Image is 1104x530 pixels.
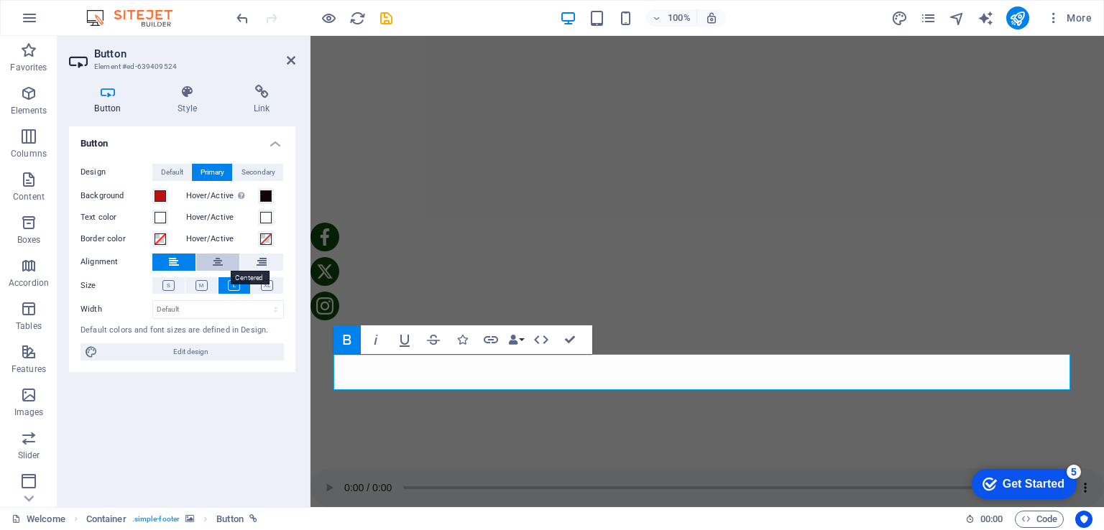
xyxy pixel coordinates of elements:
[83,9,190,27] img: Editor Logo
[80,325,284,337] div: Default colors and font sizes are defined in Design.
[249,515,257,523] i: This element is linked
[1021,511,1057,528] span: Code
[391,325,418,354] button: Underline (Ctrl+U)
[9,277,49,289] p: Accordion
[990,513,993,524] span: :
[11,363,46,375] p: Features
[94,60,267,73] h3: Element #ed-639409524
[94,47,295,60] h2: Button
[378,10,395,27] i: Save (Ctrl+S)
[949,9,966,27] button: navigator
[920,9,937,27] button: pages
[960,462,1082,505] iframe: To enrich screen reader interactions, please activate Accessibility in Grammarly extension settings
[132,511,180,528] span: . simple-footer
[80,254,152,271] label: Alignment
[362,325,390,354] button: Italic (Ctrl+I)
[86,511,126,528] span: Click to select. Double-click to edit
[80,209,152,226] label: Text color
[556,325,584,354] button: Confirm (Ctrl+⏎)
[320,9,337,27] button: Click here to leave preview mode and continue editing
[80,343,284,361] button: Edit design
[80,187,152,205] label: Background
[349,9,366,27] button: reload
[705,11,718,24] i: On resize automatically adjust zoom level to fit chosen device.
[920,10,937,27] i: Pages (Ctrl+Alt+S)
[201,164,224,181] span: Primary
[349,10,366,27] i: Reload page
[80,231,152,248] label: Border color
[152,164,191,181] button: Default
[1015,511,1064,528] button: Code
[506,325,526,354] button: Data Bindings
[11,148,47,159] p: Columns
[86,511,257,528] nav: breadcrumb
[14,406,44,418] p: Images
[17,234,41,246] p: Boxes
[11,511,65,528] a: Click to cancel selection. Double-click to open Pages
[11,105,47,116] p: Elements
[16,320,42,332] p: Tables
[980,511,1003,528] span: 00 00
[234,9,251,27] button: undo
[528,325,555,354] button: HTML
[1046,11,1092,25] span: More
[333,325,361,354] button: Bold (Ctrl+B)
[646,9,697,27] button: 100%
[69,126,295,152] h4: Button
[1075,511,1092,528] button: Usercentrics
[891,9,908,27] button: design
[1041,6,1098,29] button: More
[161,164,183,181] span: Default
[420,325,447,354] button: Strikethrough
[234,10,251,27] i: Undo: Move elements (Ctrl+Z)
[1006,6,1029,29] button: publish
[13,191,45,203] p: Content
[80,277,152,294] label: Size
[152,85,229,115] h4: Style
[186,231,258,248] label: Hover/Active
[185,515,194,523] i: This element contains a background
[186,209,258,226] label: Hover/Active
[977,10,994,27] i: AI Writer
[477,325,505,354] button: Link
[965,511,1003,528] h6: Session time
[192,164,232,181] button: Primary
[310,36,1104,507] iframe: To enrich screen reader interactions, please activate Accessibility in Grammarly extension settings
[80,164,152,181] label: Design
[186,187,258,205] label: Hover/Active
[80,305,152,313] label: Width
[10,62,47,73] p: Favorites
[891,10,908,27] i: Design (Ctrl+Alt+Y)
[18,450,40,461] p: Slider
[241,164,275,181] span: Secondary
[668,9,691,27] h6: 100%
[377,9,395,27] button: save
[233,164,283,181] button: Secondary
[102,343,280,361] span: Edit design
[228,85,295,115] h4: Link
[1009,10,1026,27] i: Publish
[977,9,995,27] button: text_generator
[69,85,152,115] h4: Button
[949,10,965,27] i: Navigator
[216,511,244,528] span: Click to select. Double-click to edit
[448,325,476,354] button: Icons
[231,271,270,284] mark: Centered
